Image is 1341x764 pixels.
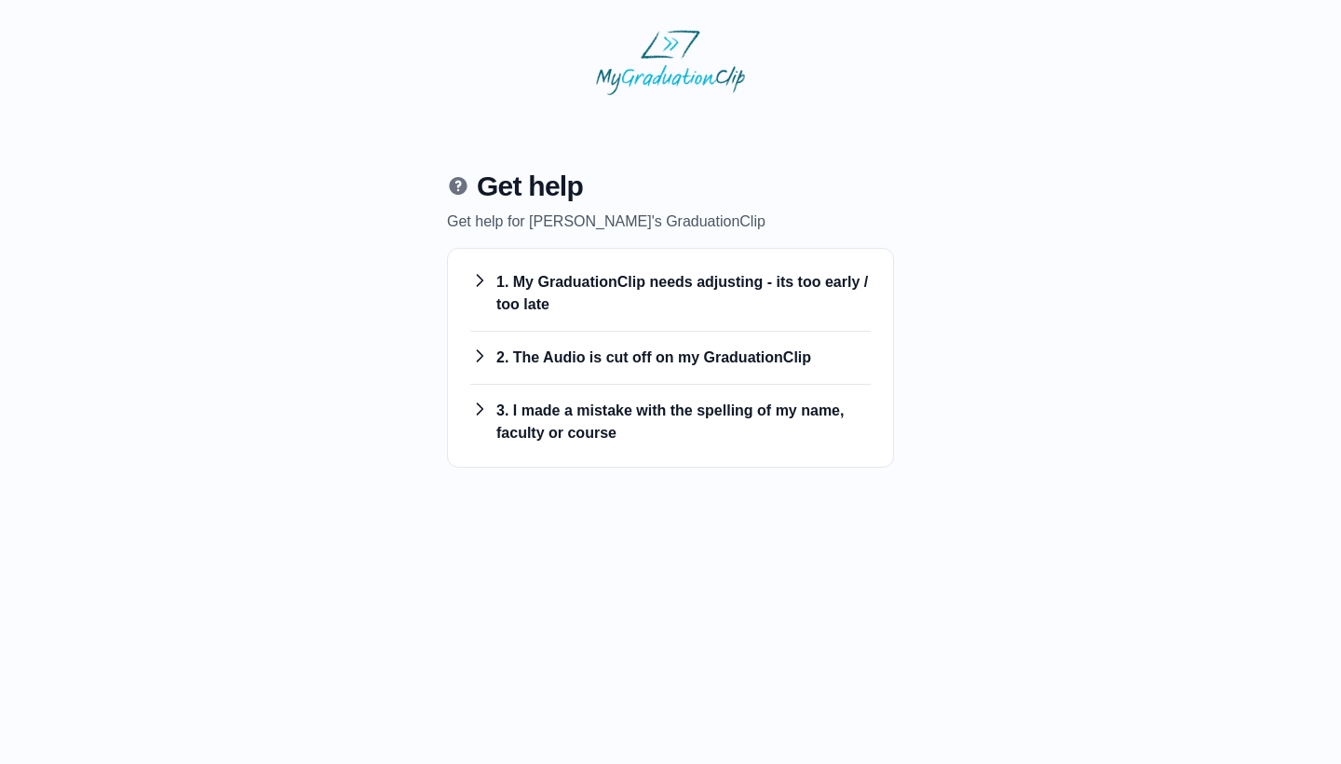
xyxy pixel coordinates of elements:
img: MyGraduationClip [596,30,745,95]
h3: 3. I made a mistake with the spelling of my name, faculty or course [470,400,871,444]
h3: 2. The Audio is cut off on my GraduationClip [470,347,871,369]
h3: 1. My GraduationClip needs adjusting - its too early / too late [470,271,871,316]
p: Get help for [PERSON_NAME]'s GraduationClip [447,211,894,233]
span: Get help [477,170,583,203]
